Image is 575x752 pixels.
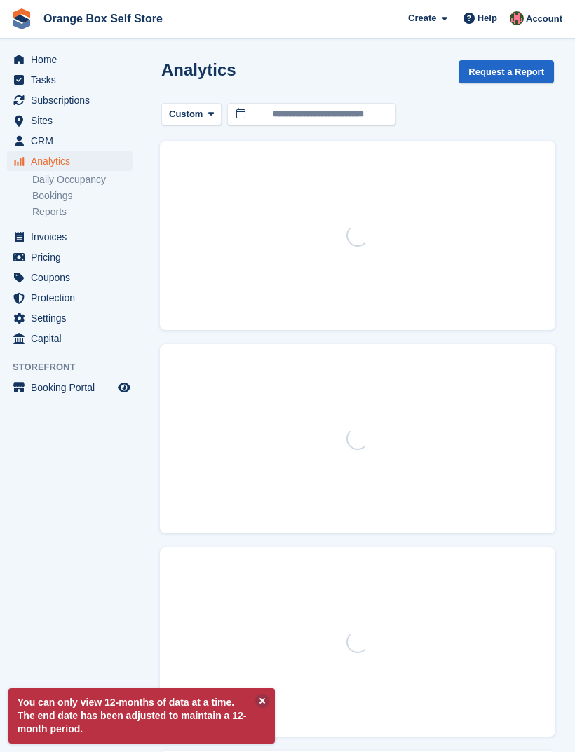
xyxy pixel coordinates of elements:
[116,379,133,396] a: Preview store
[7,50,133,69] a: menu
[31,111,115,130] span: Sites
[161,103,222,126] button: Custom
[31,50,115,69] span: Home
[31,90,115,110] span: Subscriptions
[7,131,133,151] a: menu
[7,378,133,397] a: menu
[7,90,133,110] a: menu
[31,227,115,247] span: Invoices
[32,205,133,219] a: Reports
[31,329,115,348] span: Capital
[31,268,115,287] span: Coupons
[526,12,562,26] span: Account
[32,173,133,186] a: Daily Occupancy
[32,189,133,203] a: Bookings
[7,151,133,171] a: menu
[478,11,497,25] span: Help
[11,8,32,29] img: stora-icon-8386f47178a22dfd0bd8f6a31ec36ba5ce8667c1dd55bd0f319d3a0aa187defe.svg
[31,378,115,397] span: Booking Portal
[7,308,133,328] a: menu
[7,70,133,90] a: menu
[459,60,554,83] button: Request a Report
[7,247,133,267] a: menu
[13,360,140,374] span: Storefront
[169,107,203,121] span: Custom
[31,131,115,151] span: CRM
[31,288,115,308] span: Protection
[408,11,436,25] span: Create
[7,288,133,308] a: menu
[31,70,115,90] span: Tasks
[8,688,275,744] p: You can only view 12-months of data at a time. The end date has been adjusted to maintain a 12-mo...
[7,329,133,348] a: menu
[7,227,133,247] a: menu
[510,11,524,25] img: David Clark
[7,111,133,130] a: menu
[7,268,133,287] a: menu
[31,247,115,267] span: Pricing
[38,7,168,30] a: Orange Box Self Store
[31,308,115,328] span: Settings
[31,151,115,171] span: Analytics
[161,60,236,79] h2: Analytics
